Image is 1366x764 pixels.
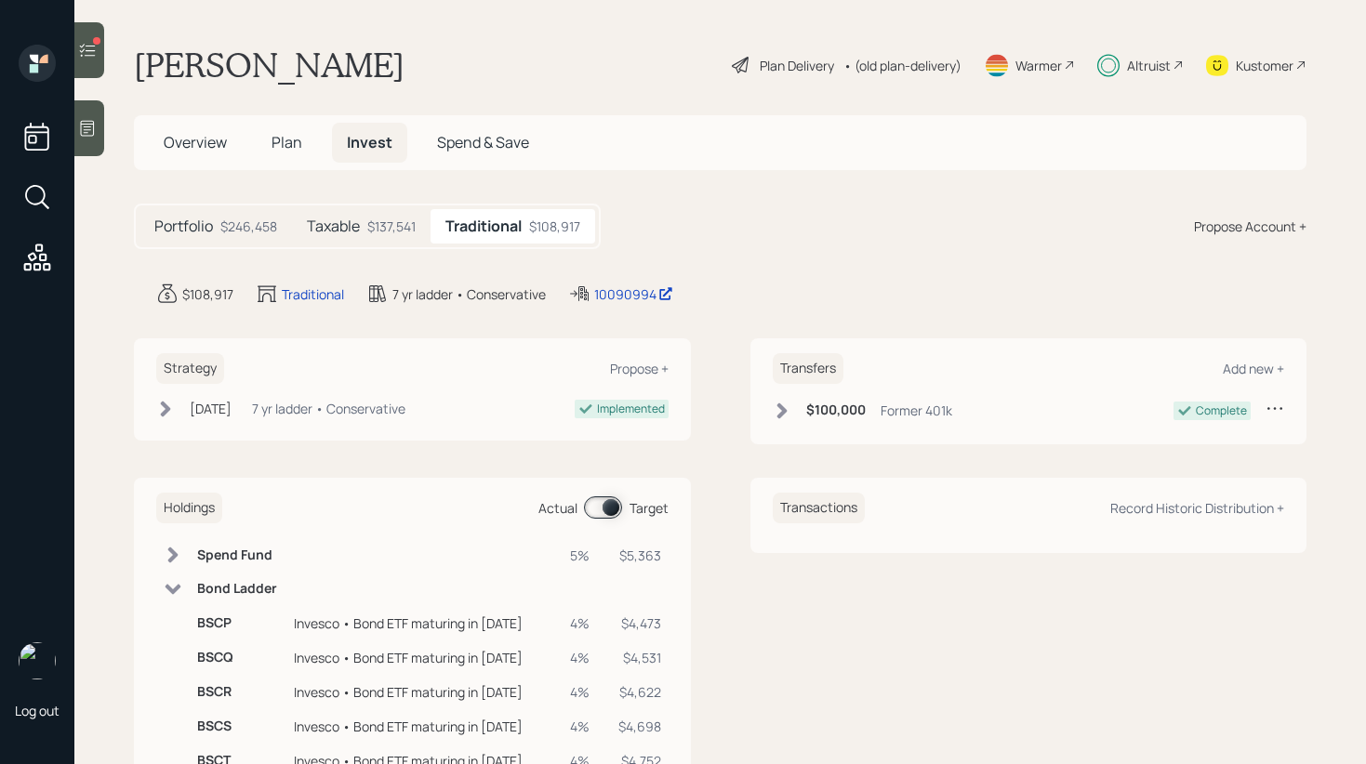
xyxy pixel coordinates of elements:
div: $5,363 [612,546,661,565]
div: 5% [562,546,590,565]
h5: Taxable [307,217,360,235]
h6: Transactions [773,493,865,523]
div: $108,917 [182,284,233,304]
h1: [PERSON_NAME] [134,45,404,86]
h5: Traditional [445,217,522,235]
div: Invesco • Bond ETF maturing in [DATE] [294,613,547,633]
div: $4,531 [612,648,661,667]
div: 4% [562,717,590,736]
h6: Spend Fund [197,547,279,563]
h6: Transfers [773,353,843,384]
div: Implemented [597,401,665,417]
div: 10090994 [594,284,673,304]
h6: BSCS [197,718,279,734]
h6: Strategy [156,353,224,384]
div: Propose + [610,360,669,377]
div: $4,698 [612,717,661,736]
h6: BSCR [197,684,279,700]
div: $108,917 [529,217,580,236]
h6: BSCP [197,615,279,631]
div: Actual [538,498,577,518]
div: • (old plan-delivery) [843,56,962,75]
div: Invesco • Bond ETF maturing in [DATE] [294,717,547,736]
div: Add new + [1223,360,1284,377]
div: $137,541 [367,217,416,236]
div: 7 yr ladder • Conservative [252,399,405,418]
div: Log out [15,702,60,719]
div: 4% [562,613,590,633]
h6: Bond Ladder [197,581,279,597]
h6: $100,000 [806,402,866,418]
span: Plan [272,132,302,152]
div: Plan Delivery [760,56,834,75]
div: Kustomer [1236,56,1293,75]
h6: BSCQ [197,650,279,665]
div: [DATE] [190,399,232,418]
div: Target [630,498,669,518]
img: retirable_logo.png [19,642,56,679]
span: Overview [164,132,227,152]
div: Invesco • Bond ETF maturing in [DATE] [294,682,547,702]
div: Traditional [282,284,344,304]
div: 4% [562,648,590,667]
div: $246,458 [220,217,277,236]
div: 7 yr ladder • Conservative [392,284,546,304]
div: Record Historic Distribution + [1110,499,1284,517]
div: Warmer [1015,56,1062,75]
div: Propose Account + [1194,217,1306,236]
h5: Portfolio [154,217,213,235]
div: Former 401k [881,401,952,420]
span: Spend & Save [437,132,529,152]
div: $4,622 [612,682,661,702]
div: 4% [562,682,590,702]
div: Complete [1196,402,1247,419]
div: $4,473 [612,613,661,633]
div: Altruist [1127,56,1171,75]
div: Invesco • Bond ETF maturing in [DATE] [294,648,547,667]
span: Invest [347,132,392,152]
h6: Holdings [156,493,222,523]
